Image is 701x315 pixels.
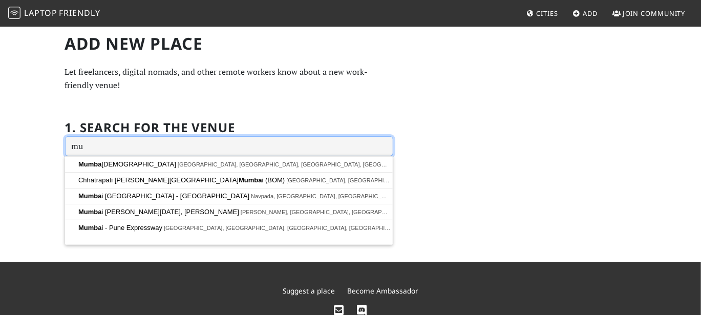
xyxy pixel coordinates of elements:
[78,192,251,200] span: i [GEOGRAPHIC_DATA] - [GEOGRAPHIC_DATA]
[78,224,102,232] span: Mumba
[78,192,102,200] span: Mumba
[78,208,241,216] span: i [PERSON_NAME][DATE], [PERSON_NAME]
[8,7,20,19] img: LaptopFriendly
[239,176,262,184] span: Mumba
[65,120,236,135] h2: 1. Search for the venue
[347,286,418,296] a: Become Ambassador
[65,34,393,53] h1: Add new Place
[569,4,602,23] a: Add
[65,136,393,157] input: Enter a location
[59,7,100,18] span: Friendly
[78,160,102,168] span: Mumba
[623,9,686,18] span: Join Community
[78,176,286,184] span: Chhatrapati [PERSON_NAME][GEOGRAPHIC_DATA] i (BOM)
[178,161,483,167] span: [GEOGRAPHIC_DATA], [GEOGRAPHIC_DATA], [GEOGRAPHIC_DATA], [GEOGRAPHIC_DATA], [GEOGRAPHIC_DATA]
[583,9,598,18] span: Add
[251,193,582,199] span: Navpada, [GEOGRAPHIC_DATA], [GEOGRAPHIC_DATA], [GEOGRAPHIC_DATA], [GEOGRAPHIC_DATA], [GEOGRAPHIC_...
[78,224,164,232] span: i - Pune Expressway
[78,208,102,216] span: Mumba
[164,225,470,231] span: [GEOGRAPHIC_DATA], [GEOGRAPHIC_DATA], [GEOGRAPHIC_DATA], [GEOGRAPHIC_DATA], [GEOGRAPHIC_DATA]
[78,160,178,168] span: [DEMOGRAPHIC_DATA]
[283,286,335,296] a: Suggest a place
[241,209,534,215] span: [PERSON_NAME], [GEOGRAPHIC_DATA], [GEOGRAPHIC_DATA], [GEOGRAPHIC_DATA], [GEOGRAPHIC_DATA]
[608,4,690,23] a: Join Community
[65,66,393,92] p: Let freelancers, digital nomads, and other remote workers know about a new work-friendly venue!
[24,7,57,18] span: Laptop
[522,4,562,23] a: Cities
[8,5,100,23] a: LaptopFriendly LaptopFriendly
[286,177,469,183] span: [GEOGRAPHIC_DATA], [GEOGRAPHIC_DATA], [GEOGRAPHIC_DATA]
[537,9,558,18] span: Cities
